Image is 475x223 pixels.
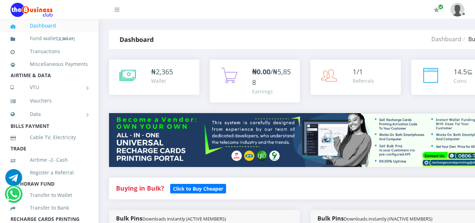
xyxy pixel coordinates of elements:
[252,88,293,95] div: Earnings
[5,174,22,186] a: Chat for support
[120,35,154,44] strong: Dashboard
[11,129,88,145] a: Cable TV, Electricity
[11,165,88,181] a: Register a Referral
[450,3,464,17] img: User
[116,184,164,192] strong: Buying in Bulk?
[310,60,401,95] a: 1/1 Referrals
[11,105,88,123] a: Data
[151,77,173,85] div: Wallet
[11,79,88,96] a: VTU
[11,18,88,34] a: Dashboard
[210,60,300,103] a: ₦0.00/₦5,858 Earnings
[11,200,88,216] a: Transfer to Bank
[353,67,363,76] span: 1/1
[353,77,374,85] div: Referrals
[11,3,53,17] img: Logo
[170,184,226,192] a: Click to Buy Cheaper
[454,77,473,85] div: Coins
[109,60,199,95] a: ₦2,365 Wallet
[6,191,21,203] a: Chat for support
[431,35,461,43] a: Dashboard
[454,67,467,76] span: 14.5
[142,216,226,222] small: Downloads instantly (ACTIVE MEMBERS)
[344,216,432,222] small: Downloads instantly (INACTIVE MEMBERS)
[151,67,173,77] div: ₦
[11,43,88,60] a: Transactions
[11,93,88,109] a: Vouchers
[11,152,88,168] a: Airtime -2- Cash
[438,4,443,10] span: Renew/Upgrade Subscription
[173,185,223,192] b: Click to Buy Cheaper
[454,67,473,77] div: ⊆
[434,7,439,13] i: Renew/Upgrade Subscription
[156,67,173,76] span: 2,365
[59,36,73,41] b: 2,365.01
[116,215,226,222] strong: Bulk Pins
[252,67,270,76] b: ₦0.00
[252,67,291,87] span: /₦5,858
[11,187,88,203] a: Transfer to Wallet
[57,36,75,41] small: [ ]
[11,56,88,72] a: Miscellaneous Payments
[317,215,432,222] strong: Bulk Pins
[11,30,88,47] a: Fund wallet[2,365.01]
